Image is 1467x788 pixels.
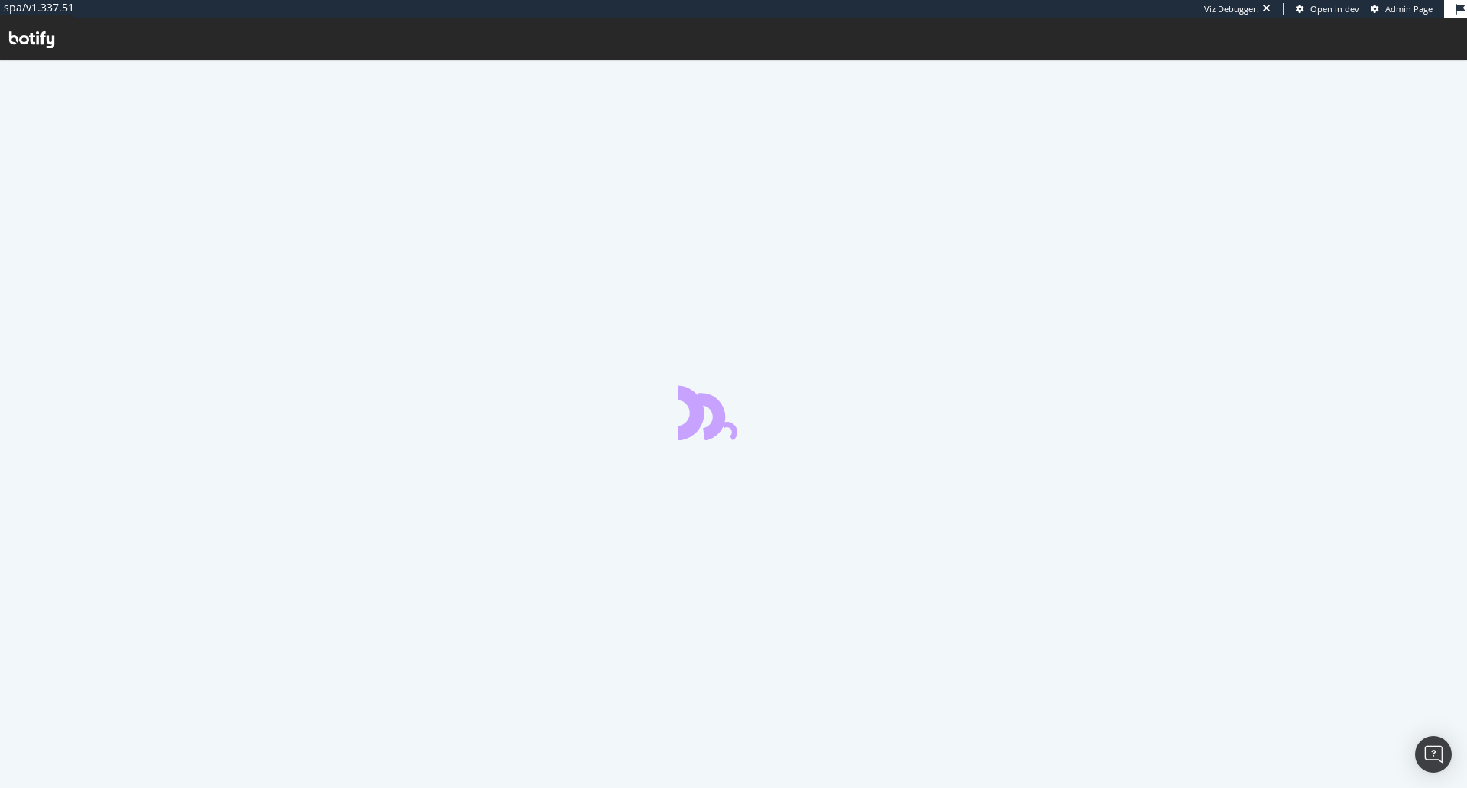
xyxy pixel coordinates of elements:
[1385,3,1433,15] span: Admin Page
[678,385,789,440] div: animation
[1204,3,1259,15] div: Viz Debugger:
[1415,736,1452,773] div: Open Intercom Messenger
[1296,3,1359,15] a: Open in dev
[1310,3,1359,15] span: Open in dev
[1371,3,1433,15] a: Admin Page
